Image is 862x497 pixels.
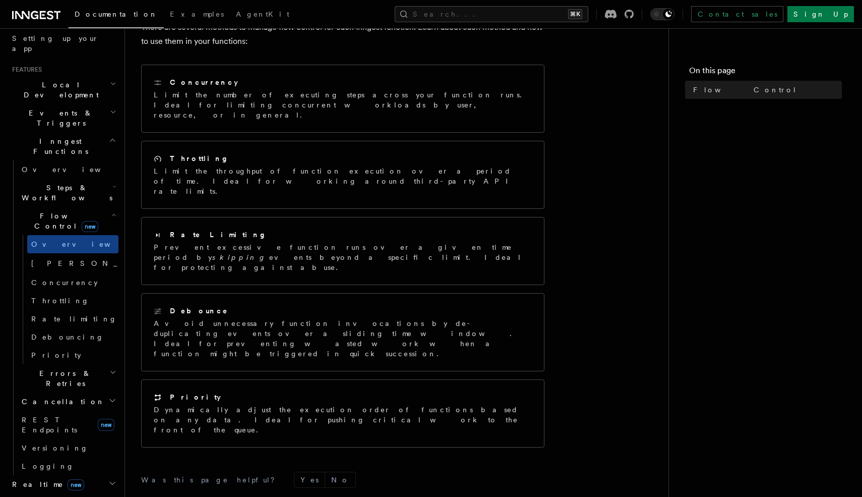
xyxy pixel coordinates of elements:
[141,475,282,485] p: Was this page helpful?
[650,8,674,20] button: Toggle dark mode
[691,6,783,22] a: Contact sales
[141,141,544,209] a: ThrottlingLimit the throughput of function execution over a period of time. Ideal for working aro...
[31,351,81,359] span: Priority
[18,411,118,439] a: REST Endpointsnew
[141,20,544,48] p: There are several methods to manage flow control for each Inngest function. Learn about each meth...
[230,3,295,27] a: AgentKit
[12,34,99,52] span: Setting up your app
[18,179,118,207] button: Steps & Workflows
[154,405,532,435] p: Dynamically adjust the execution order of functions based on any data. Ideal for pushing critical...
[27,310,118,328] a: Rate limiting
[27,346,118,364] a: Priority
[395,6,588,22] button: Search...⌘K
[18,397,105,407] span: Cancellation
[141,217,544,285] a: Rate LimitingPrevent excessive function runs over a given time period byskippingevents beyond a s...
[154,318,532,359] p: Avoid unnecessary function invocations by de-duplicating events over a sliding time window. Ideal...
[170,306,228,316] h2: Debounce
[18,211,111,231] span: Flow Control
[31,279,98,287] span: Concurrency
[31,240,135,248] span: Overview
[154,166,532,196] p: Limit the throughput of function execution over a period of time. Ideal for working around third-...
[325,472,355,487] button: No
[18,393,118,411] button: Cancellation
[68,479,84,490] span: new
[170,77,238,87] h2: Concurrency
[141,65,544,133] a: ConcurrencyLimit the number of executing steps across your function runs. Ideal for limiting conc...
[164,3,230,27] a: Examples
[31,315,117,323] span: Rate limiting
[31,259,179,267] span: [PERSON_NAME]
[18,364,118,393] button: Errors & Retries
[8,479,84,489] span: Realtime
[31,333,104,341] span: Debouncing
[18,439,118,457] a: Versioning
[75,10,158,18] span: Documentation
[27,253,118,273] a: [PERSON_NAME]
[787,6,854,22] a: Sign Up
[689,81,842,99] a: Flow Control
[212,253,269,261] em: skipping
[170,153,229,163] h2: Throttling
[8,475,118,493] button: Realtimenew
[18,183,112,203] span: Steps & Workflows
[18,160,118,179] a: Overview
[8,136,109,156] span: Inngest Functions
[8,160,118,475] div: Inngest Functions
[154,242,532,272] p: Prevent excessive function runs over a given time period by events beyond a specific limit. Ideal...
[22,416,77,434] span: REST Endpoints
[27,235,118,253] a: Overview
[18,207,118,235] button: Flow Controlnew
[8,132,118,160] button: Inngest Functions
[693,85,797,95] span: Flow Control
[170,10,224,18] span: Examples
[27,328,118,346] a: Debouncing
[8,104,118,132] button: Events & Triggers
[154,90,532,120] p: Limit the number of executing steps across your function runs. Ideal for limiting concurrent work...
[22,165,126,174] span: Overview
[98,419,114,431] span: new
[689,65,842,81] h4: On this page
[8,29,118,58] a: Setting up your app
[31,297,89,305] span: Throttling
[18,368,109,389] span: Errors & Retries
[141,293,544,371] a: DebounceAvoid unnecessary function invocations by de-duplicating events over a sliding time windo...
[18,235,118,364] div: Flow Controlnew
[8,66,42,74] span: Features
[8,76,118,104] button: Local Development
[141,379,544,448] a: PriorityDynamically adjust the execution order of functions based on any data. Ideal for pushing ...
[18,457,118,475] a: Logging
[22,462,74,470] span: Logging
[69,3,164,28] a: Documentation
[27,292,118,310] a: Throttling
[170,230,267,240] h2: Rate Limiting
[236,10,289,18] span: AgentKit
[294,472,325,487] button: Yes
[8,80,110,100] span: Local Development
[82,221,98,232] span: new
[22,444,88,452] span: Versioning
[8,108,110,128] span: Events & Triggers
[170,392,221,402] h2: Priority
[568,9,582,19] kbd: ⌘K
[27,273,118,292] a: Concurrency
